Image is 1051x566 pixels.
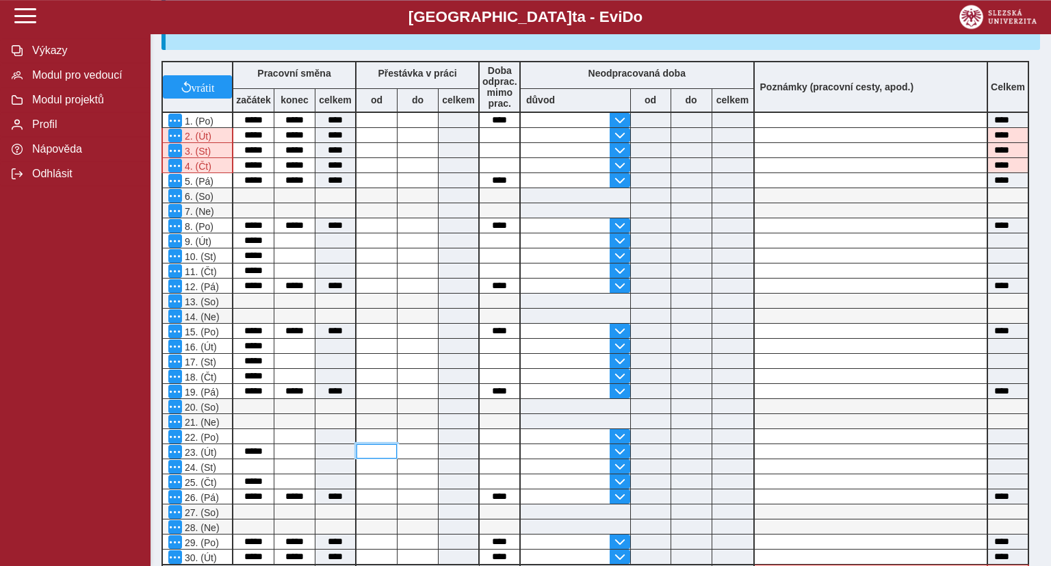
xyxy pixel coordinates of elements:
[168,370,182,383] button: Menu
[168,174,182,188] button: Menu
[182,402,219,413] span: 20. (So)
[182,387,219,398] span: 19. (Pá)
[28,143,139,155] span: Nápověda
[168,445,182,459] button: Menu
[168,219,182,233] button: Menu
[182,281,219,292] span: 12. (Pá)
[182,311,220,322] span: 14. (Ne)
[168,475,182,489] button: Menu
[168,249,182,263] button: Menu
[168,550,182,564] button: Menu
[182,522,220,533] span: 28. (Ne)
[182,266,217,277] span: 11. (Čt)
[274,94,315,105] b: konec
[168,279,182,293] button: Menu
[182,357,216,368] span: 17. (St)
[233,94,274,105] b: začátek
[168,355,182,368] button: Menu
[671,94,712,105] b: do
[622,8,633,25] span: D
[182,552,217,563] span: 30. (Út)
[168,430,182,443] button: Menu
[168,385,182,398] button: Menu
[28,44,139,57] span: Výkazy
[168,204,182,218] button: Menu
[182,507,219,518] span: 27. (So)
[168,460,182,474] button: Menu
[182,131,211,142] span: 2. (Út)
[168,129,182,142] button: Menu
[182,236,211,247] span: 9. (Út)
[161,158,233,173] div: Po 6 hodinách nepřetržité práce je nutná přestávka v práci na jídlo a oddech v trvání nejméně 30 ...
[991,81,1025,92] b: Celkem
[182,221,213,232] span: 8. (Po)
[182,206,214,217] span: 7. (Ne)
[168,189,182,203] button: Menu
[398,94,438,105] b: do
[634,8,643,25] span: o
[168,400,182,413] button: Menu
[631,94,671,105] b: od
[168,324,182,338] button: Menu
[182,191,213,202] span: 6. (So)
[28,94,139,106] span: Modul projektů
[168,490,182,504] button: Menu
[315,94,355,105] b: celkem
[182,326,219,337] span: 15. (Po)
[182,447,217,458] span: 23. (Út)
[378,68,456,79] b: Přestávka v práci
[168,309,182,323] button: Menu
[356,94,397,105] b: od
[572,8,577,25] span: t
[182,296,219,307] span: 13. (So)
[28,118,139,131] span: Profil
[168,535,182,549] button: Menu
[182,116,213,127] span: 1. (Po)
[182,537,219,548] span: 29. (Po)
[182,161,211,172] span: 4. (Čt)
[168,294,182,308] button: Menu
[161,143,233,158] div: Po 6 hodinách nepřetržité práce je nutná přestávka v práci na jídlo a oddech v trvání nejméně 30 ...
[168,339,182,353] button: Menu
[588,68,686,79] b: Neodpracovaná doba
[257,68,330,79] b: Pracovní směna
[192,81,215,92] span: vrátit
[182,342,217,352] span: 16. (Út)
[182,492,219,503] span: 26. (Pá)
[182,477,217,488] span: 25. (Čt)
[28,69,139,81] span: Modul pro vedoucí
[182,432,219,443] span: 22. (Po)
[959,5,1037,29] img: logo_web_su.png
[526,94,555,105] b: důvod
[182,372,217,383] span: 18. (Čt)
[439,94,478,105] b: celkem
[168,234,182,248] button: Menu
[168,114,182,127] button: Menu
[755,81,920,92] b: Poznámky (pracovní cesty, apod.)
[182,417,220,428] span: 21. (Ne)
[168,144,182,157] button: Menu
[182,251,216,262] span: 10. (St)
[182,462,216,473] span: 24. (St)
[168,159,182,172] button: Menu
[41,8,1010,26] b: [GEOGRAPHIC_DATA] a - Evi
[482,65,517,109] b: Doba odprac. mimo prac.
[168,264,182,278] button: Menu
[163,75,232,99] button: vrátit
[168,505,182,519] button: Menu
[168,415,182,428] button: Menu
[712,94,753,105] b: celkem
[168,520,182,534] button: Menu
[182,146,211,157] span: 3. (St)
[161,128,233,143] div: Po 6 hodinách nepřetržité práce je nutná přestávka v práci na jídlo a oddech v trvání nejméně 30 ...
[182,176,213,187] span: 5. (Pá)
[28,168,139,180] span: Odhlásit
